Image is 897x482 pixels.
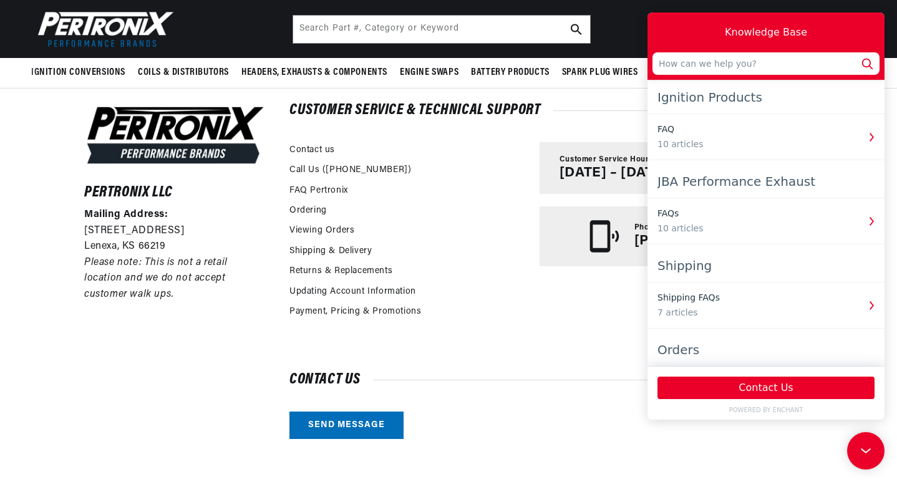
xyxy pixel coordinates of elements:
[400,66,458,79] span: Engine Swaps
[10,210,211,223] div: 10 articles
[465,58,556,87] summary: Battery Products
[10,195,211,208] div: FAQs
[84,239,266,255] p: Lenexa, KS 66219
[289,264,392,278] a: Returns & Replacements
[10,74,227,96] div: Ignition Products
[31,7,175,51] img: Pertronix
[77,12,160,27] div: Knowledge Base
[10,279,211,292] div: Shipping FAQs
[31,58,132,87] summary: Ignition Conversions
[289,285,416,299] a: Updating Account Information
[235,58,394,87] summary: Headers, Exhausts & Components
[634,233,765,249] p: [PHONE_NUMBER]
[560,155,653,165] span: Customer Service Hours
[563,16,590,43] button: search button
[560,165,793,181] p: [DATE] – [DATE], 8AM – 6:30PM CT
[138,66,229,79] span: Coils & Distributors
[84,186,266,199] h6: Pertronix LLC
[293,16,590,43] input: Search Part #, Category or Keyword
[289,412,404,440] a: Send message
[84,223,266,239] p: [STREET_ADDRESS]
[394,58,465,87] summary: Engine Swaps
[10,110,211,123] div: FAQ
[31,66,125,79] span: Ignition Conversions
[540,206,813,266] a: Phone [PHONE_NUMBER]
[471,66,550,79] span: Battery Products
[634,223,659,233] span: Phone
[556,58,644,87] summary: Spark Plug Wires
[562,66,638,79] span: Spark Plug Wires
[289,305,421,319] a: Payment, Pricing & Promotions
[5,393,232,402] a: POWERED BY ENCHANT
[289,104,813,117] h2: Customer Service & Technical Support
[289,244,372,258] a: Shipping & Delivery
[644,58,709,87] summary: Motorcycle
[10,326,227,349] div: Orders
[289,163,411,177] a: Call Us ([PHONE_NUMBER])
[10,364,227,387] button: Contact Us
[84,258,228,299] em: Please note: This is not a retail location and we do not accept customer walk ups.
[10,158,227,180] div: JBA Performance Exhaust
[10,294,211,307] div: 7 articles
[289,374,813,386] h2: Contact us
[5,40,232,62] input: How can we help you?
[289,224,354,238] a: Viewing Orders
[10,125,211,138] div: 10 articles
[132,58,235,87] summary: Coils & Distributors
[84,210,168,219] strong: Mailing Address:
[289,204,327,218] a: Ordering
[289,143,335,157] a: Contact us
[241,66,387,79] span: Headers, Exhausts & Components
[10,242,227,264] div: Shipping
[289,184,348,198] a: FAQ Pertronix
